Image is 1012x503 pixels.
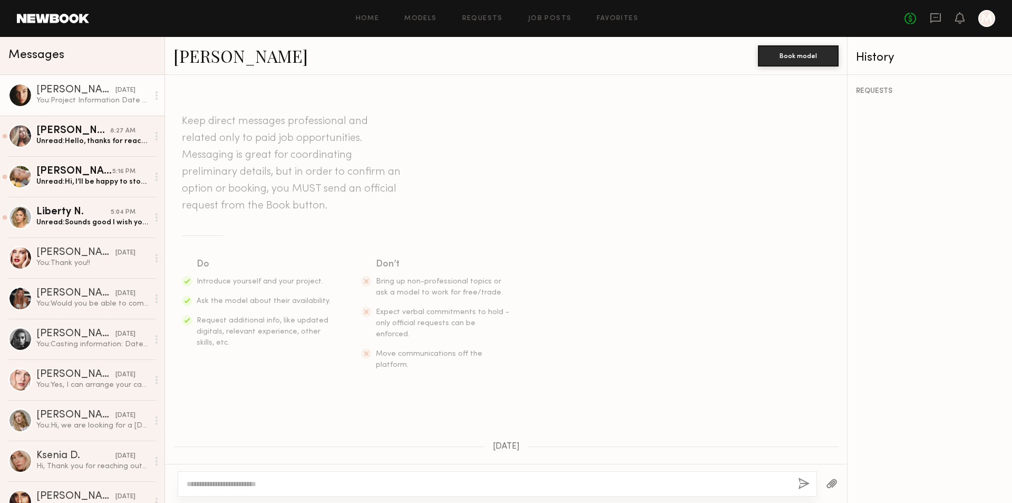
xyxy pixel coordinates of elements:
[36,207,111,217] div: Liberty N.
[115,370,135,380] div: [DATE]
[197,317,328,346] span: Request additional info, like updated digitals, relevant experience, other skills, etc.
[36,248,115,258] div: [PERSON_NAME]
[36,85,115,96] div: [PERSON_NAME]
[36,299,149,309] div: You: Would you be able to come for the casting [DATE] at 10:40 am?
[493,442,520,451] span: [DATE]
[115,289,135,299] div: [DATE]
[36,380,149,390] div: You: Yes, I can arrange your casting time for [DATE] at 11:00 am. It this time work for you?
[115,411,135,421] div: [DATE]
[36,258,149,268] div: You: Thank you!!
[182,113,403,214] header: Keep direct messages professional and related only to paid job opportunities. Messaging is great ...
[111,207,135,217] div: 5:04 PM
[528,15,572,22] a: Job Posts
[197,257,332,272] div: Do
[36,421,149,431] div: You: Hi, we are looking for a [DEMOGRAPHIC_DATA] model to shoot for a hair care appliance product...
[36,126,110,136] div: [PERSON_NAME]
[462,15,503,22] a: Requests
[376,350,482,368] span: Move communications off the platform.
[36,491,115,502] div: [PERSON_NAME]
[197,278,323,285] span: Introduce yourself and your project.
[197,298,330,305] span: Ask the model about their availability.
[115,492,135,502] div: [DATE]
[36,461,149,471] div: Hi, Thank you for reaching out to me. Could you please provide more info about this project?
[36,177,149,187] div: Unread: Hi, I’ll be happy to stop by for a casting. Where are you located? I’m booked for this wh...
[110,126,135,136] div: 8:27 AM
[115,248,135,258] div: [DATE]
[112,167,135,177] div: 5:16 PM
[36,217,149,227] div: Unread: Sounds good I wish you a good shoot!
[376,257,511,272] div: Don’t
[404,15,436,22] a: Models
[978,10,995,27] a: M
[36,369,115,380] div: [PERSON_NAME]
[856,88,1004,95] div: REQUESTS
[115,451,135,461] div: [DATE]
[36,410,115,421] div: [PERSON_NAME]
[376,278,503,296] span: Bring up non-professional topics or ask a model to work for free/trade.
[758,51,839,60] a: Book model
[173,44,308,67] a: [PERSON_NAME]
[356,15,379,22] a: Home
[758,45,839,67] button: Book model
[376,309,509,338] span: Expect verbal commitments to hold - only official requests can be enforced.
[36,136,149,146] div: Unread: Hello, thanks for reaching out. I’d love to come in for a casting. Please let me know the...
[36,96,149,106] div: You: Project Information Date & Time: [ September] Location: [ [GEOGRAPHIC_DATA]] Duration: [ App...
[36,288,115,299] div: [PERSON_NAME]
[115,86,135,96] div: [DATE]
[36,329,115,339] div: [PERSON_NAME]
[8,49,64,61] span: Messages
[856,52,1004,64] div: History
[597,15,638,22] a: Favorites
[36,451,115,461] div: Ksenia D.
[115,329,135,339] div: [DATE]
[36,166,112,177] div: [PERSON_NAME]
[36,339,149,349] div: You: Casting information: Date: [DATE] Time: 10:50 AM Address: [STREET_ADDRESS][US_STATE] Contact...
